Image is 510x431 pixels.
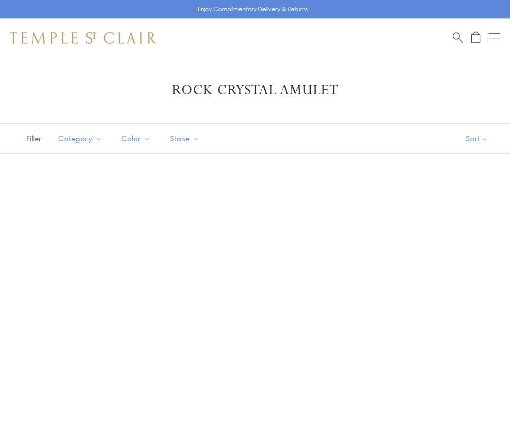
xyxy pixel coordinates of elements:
[198,4,308,14] p: Enjoy Complimentary Delivery & Returns
[489,32,500,44] button: Open navigation
[117,133,158,145] span: Color
[165,133,207,145] span: Stone
[51,128,109,149] button: Category
[471,32,480,44] a: Open Shopping Bag
[114,128,158,149] button: Color
[163,128,207,149] button: Stone
[10,32,156,44] img: Temple St. Clair
[444,124,510,153] button: Show sort by
[24,82,486,99] h1: Rock Crystal Amulet
[53,133,109,145] span: Category
[453,32,463,44] a: Search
